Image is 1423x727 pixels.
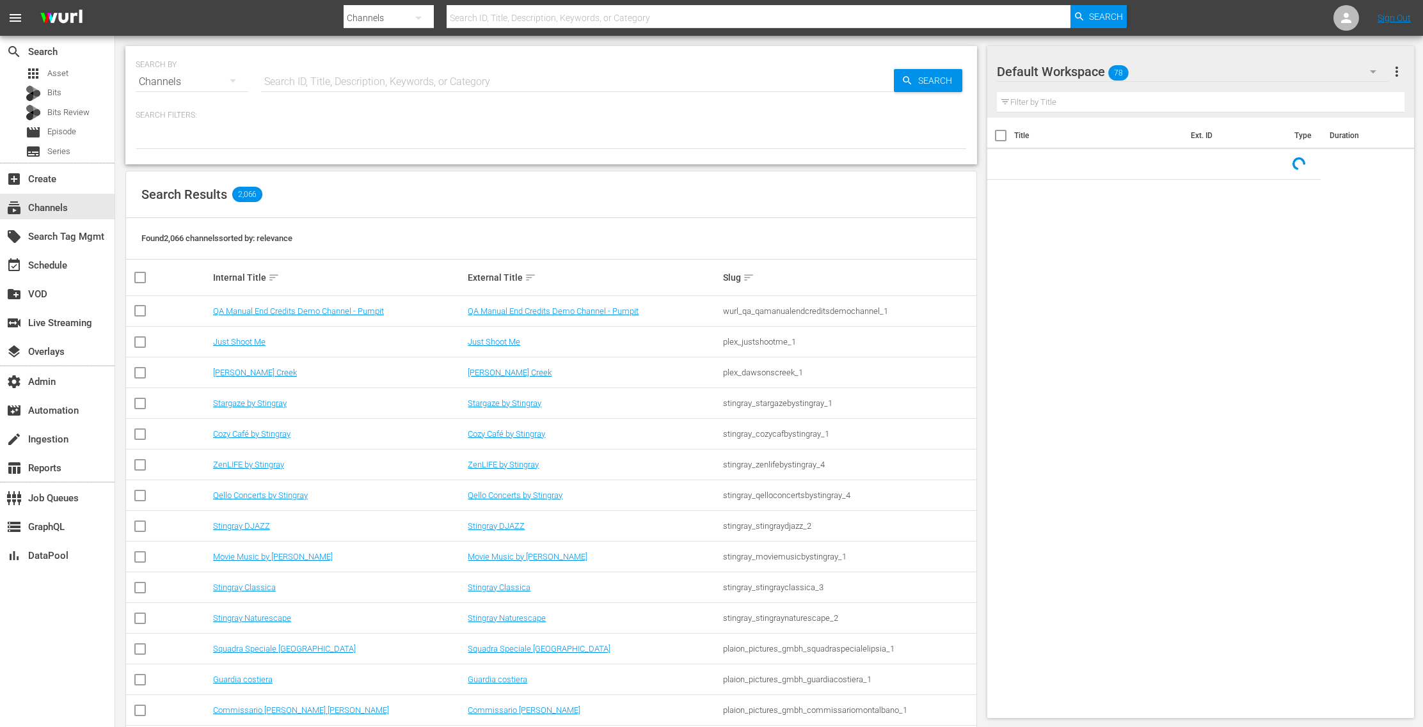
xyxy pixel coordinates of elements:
div: stingray_stingrayclassica_3 [723,582,974,592]
div: plaion_pictures_gmbh_guardiacostiera_1 [723,675,974,684]
div: stingray_stingraydjazz_2 [723,521,974,531]
button: Search [1070,5,1127,28]
div: External Title [468,270,719,285]
a: Movie Music by [PERSON_NAME] [213,552,333,561]
a: Guardia costiera [213,675,273,684]
a: Stingray Naturescape [468,613,546,623]
span: Channels [6,200,22,215]
a: Qello Concerts by Stingray [468,490,562,500]
a: Sign Out [1378,13,1411,23]
span: Found 2,066 channels sorted by: relevance [141,233,292,243]
a: Cozy Café by Stingray [213,429,290,439]
a: Cozy Café by Stingray [468,429,545,439]
div: Channels [136,64,248,100]
div: Bits Review [26,105,41,120]
a: Squadra Speciale [GEOGRAPHIC_DATA] [468,644,610,653]
th: Ext. ID [1183,118,1287,153]
span: Ingestion [6,432,22,447]
div: plex_justshootme_1 [723,337,974,347]
span: GraphQL [6,519,22,535]
span: Search Results [141,187,227,202]
a: Stingray Classica [468,582,530,592]
span: sort [743,272,754,283]
p: Search Filters: [136,110,967,121]
button: Search [894,69,962,92]
span: Create [6,171,22,187]
span: Schedule [6,258,22,273]
span: Series [47,145,70,158]
div: stingray_stingraynaturescape_2 [723,613,974,623]
img: ans4CAIJ8jUAAAAAAAAAAAAAAAAAAAAAAAAgQb4GAAAAAAAAAAAAAAAAAAAAAAAAJMjXAAAAAAAAAAAAAAAAAAAAAAAAgAT5G... [31,3,92,33]
span: sort [268,272,280,283]
span: DataPool [6,548,22,563]
a: QA Manual End Credits Demo Channel - Pumpit [468,306,639,316]
span: Admin [6,374,22,389]
a: Stargaze by Stingray [213,398,287,408]
div: plex_dawsonscreek_1 [723,368,974,377]
a: Guardia costiera [468,675,527,684]
div: stingray_zenlifebystingray_4 [723,460,974,469]
span: Reports [6,460,22,476]
div: plaion_pictures_gmbh_squadraspecialelipsia_1 [723,644,974,653]
a: ZenLIFE by Stingray [468,460,539,469]
th: Type [1287,118,1322,153]
a: QA Manual End Credits Demo Channel - Pumpit [213,306,384,316]
span: Asset [26,66,41,81]
span: Search [913,69,962,92]
span: VOD [6,286,22,302]
div: Default Workspace [997,54,1388,90]
span: Series [26,144,41,159]
a: Commissario [PERSON_NAME] [468,705,580,715]
a: Stingray DJAZZ [213,521,270,531]
span: sort [525,272,536,283]
span: Search [6,44,22,59]
span: Search Tag Mgmt [6,229,22,244]
th: Title [1014,118,1184,153]
a: Stingray DJAZZ [468,521,525,531]
a: Movie Music by [PERSON_NAME] [468,552,587,561]
a: ZenLIFE by Stingray [213,460,284,469]
a: Stargaze by Stingray [468,398,541,408]
a: [PERSON_NAME] Creek [213,368,297,377]
div: Bits [26,86,41,101]
a: [PERSON_NAME] Creek [468,368,552,377]
span: Automation [6,403,22,418]
div: wurl_qa_qamanualendcreditsdemochannel_1 [723,306,974,316]
a: Just Shoot Me [468,337,520,347]
div: stingray_stargazebystingray_1 [723,398,974,408]
a: Stingray Classica [213,582,276,592]
span: Bits [47,86,61,99]
a: Squadra Speciale [GEOGRAPHIC_DATA] [213,644,356,653]
div: plaion_pictures_gmbh_commissariomontalbano_1 [723,705,974,715]
a: Just Shoot Me [213,337,266,347]
span: Overlays [6,344,22,359]
th: Duration [1322,118,1399,153]
div: stingray_qelloconcertsbystingray_4 [723,490,974,500]
span: more_vert [1389,64,1404,79]
span: 78 [1108,59,1129,86]
span: Live Streaming [6,315,22,331]
a: Qello Concerts by Stingray [213,490,308,500]
a: Stingray Naturescape [213,613,291,623]
span: Job Queues [6,490,22,506]
a: Commissario [PERSON_NAME] [PERSON_NAME] [213,705,389,715]
span: Bits Review [47,106,90,119]
div: stingray_cozycafbystingray_1 [723,429,974,439]
span: Episode [47,125,76,138]
span: Asset [47,67,68,80]
span: menu [8,10,23,26]
span: 2,066 [232,187,262,202]
div: Internal Title [213,270,465,285]
span: Episode [26,125,41,140]
div: Slug [723,270,974,285]
div: stingray_moviemusicbystingray_1 [723,552,974,561]
span: Search [1089,5,1123,28]
button: more_vert [1389,56,1404,87]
